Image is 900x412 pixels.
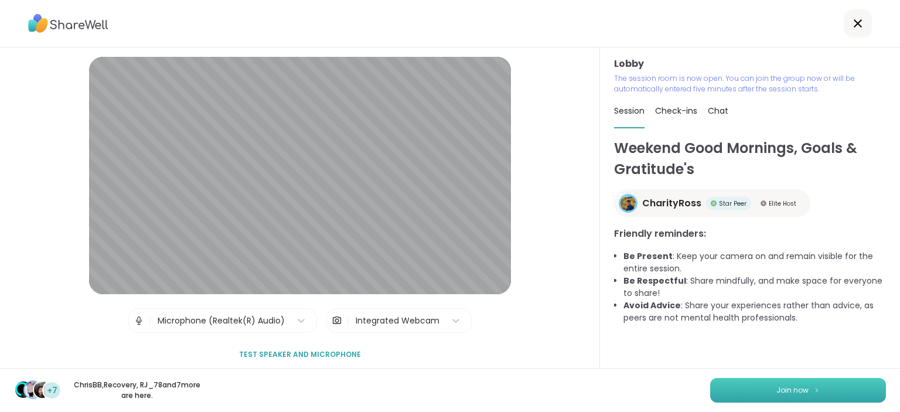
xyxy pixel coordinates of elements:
p: ChrisBB , Recovery , RJ_78 and 7 more are here. [71,380,203,401]
button: Join now [710,378,886,403]
div: Microphone (Realtek(R) Audio) [158,315,285,327]
span: CharityRoss [642,196,701,210]
img: ShareWell Logomark [813,387,820,393]
img: Camera [332,309,342,332]
span: Elite Host [769,199,796,208]
button: Test speaker and microphone [234,342,366,367]
span: Star Peer [719,199,746,208]
span: | [347,309,350,332]
b: Be Present [623,250,673,262]
img: ShareWell Logo [28,10,108,37]
h3: Friendly reminders: [614,227,886,241]
div: Integrated Webcam [356,315,439,327]
li: : Share mindfully, and make space for everyone to share! [623,275,886,299]
h1: Weekend Good Mornings, Goals & Gratitude's [614,138,886,180]
a: CharityRossCharityRossStar PeerStar PeerElite HostElite Host [614,189,810,217]
span: Chat [708,105,728,117]
span: +7 [47,384,57,397]
li: : Share your experiences rather than advice, as peers are not mental health professionals. [623,299,886,324]
img: RJ_78 [34,382,50,398]
span: Test speaker and microphone [239,349,361,360]
span: Check-ins [655,105,697,117]
img: Elite Host [761,200,766,206]
p: The session room is now open. You can join the group now or will be automatically entered five mi... [614,73,886,94]
img: ChrisBB [15,382,32,398]
h3: Lobby [614,57,886,71]
b: Avoid Advice [623,299,681,311]
img: Microphone [134,309,144,332]
li: : Keep your camera on and remain visible for the entire session. [623,250,886,275]
img: Star Peer [711,200,717,206]
img: CharityRoss [621,196,636,211]
b: Be Respectful [623,275,686,287]
img: Recovery [25,382,41,398]
span: | [149,309,152,332]
span: Session [614,105,645,117]
span: Join now [776,385,809,396]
